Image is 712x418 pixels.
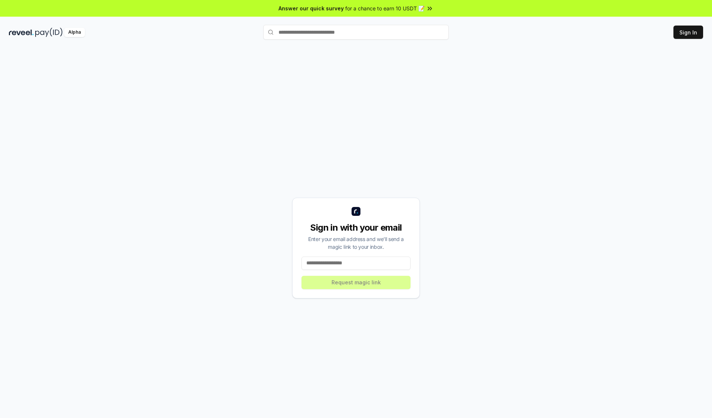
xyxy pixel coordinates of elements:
img: logo_small [352,207,360,216]
button: Sign In [673,26,703,39]
div: Sign in with your email [301,222,411,234]
div: Enter your email address and we’ll send a magic link to your inbox. [301,235,411,251]
div: Alpha [64,28,85,37]
span: for a chance to earn 10 USDT 📝 [345,4,425,12]
span: Answer our quick survey [278,4,344,12]
img: reveel_dark [9,28,34,37]
img: pay_id [35,28,63,37]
